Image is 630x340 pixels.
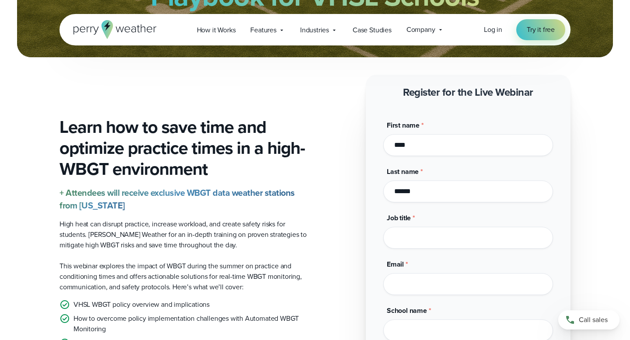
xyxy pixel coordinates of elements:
[387,120,420,130] span: First name
[387,167,419,177] span: Last name
[197,25,236,35] span: How it Works
[59,219,308,250] p: High heat can disrupt practice, increase workload, and create safety risks for students. [PERSON_...
[406,24,435,35] span: Company
[250,25,276,35] span: Features
[59,186,295,212] strong: + Attendees will receive exclusive WBGT data weather stations from [US_STATE]
[73,299,210,310] p: VHSL WBGT policy overview and implications
[353,25,392,35] span: Case Studies
[73,313,308,334] p: How to overcome policy implementation challenges with Automated WBGT Monitoring
[516,19,565,40] a: Try it free
[558,310,619,330] a: Call sales
[387,259,404,269] span: Email
[387,213,411,223] span: Job title
[59,261,308,292] p: This webinar explores the impact of WBGT during the summer on practice and conditioning times and...
[345,21,399,39] a: Case Studies
[189,21,243,39] a: How it Works
[387,305,427,316] span: School name
[403,84,533,100] strong: Register for the Live Webinar
[59,117,308,180] h3: Learn how to save time and optimize practice times in a high-WBGT environment
[484,24,502,35] a: Log in
[527,24,555,35] span: Try it free
[300,25,329,35] span: Industries
[579,315,608,325] span: Call sales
